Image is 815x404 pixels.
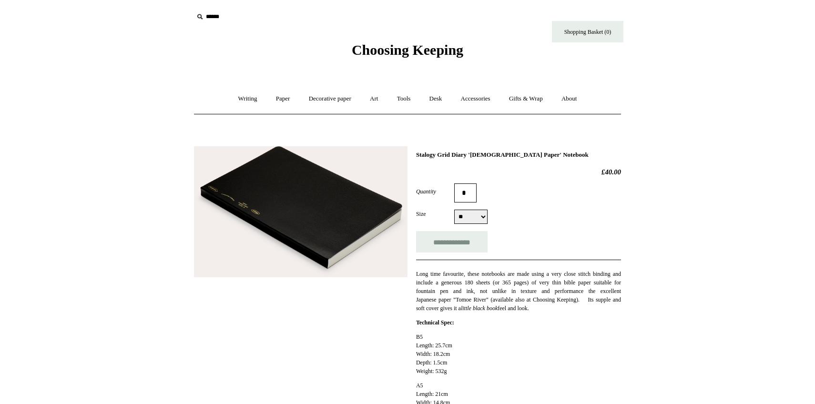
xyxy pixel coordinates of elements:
[300,86,360,111] a: Decorative paper
[352,50,463,56] a: Choosing Keeping
[421,86,451,111] a: Desk
[416,168,621,176] h2: £40.00
[461,305,498,312] em: little black book
[416,210,454,218] label: Size
[416,319,454,326] strong: Technical Spec:
[416,270,621,313] p: Long time favourite, these notebooks are made using a very close stitch binding and include a gen...
[267,86,299,111] a: Paper
[194,146,407,278] img: Stalogy Grid Diary 'Bible Paper' Notebook
[230,86,266,111] a: Writing
[553,86,586,111] a: About
[388,86,419,111] a: Tools
[416,333,621,375] p: B5 Length: 25.7cm Width: 18.2cm Depth: 1.5cm Weight: 532g
[552,21,623,42] a: Shopping Basket (0)
[416,151,621,159] h1: Stalogy Grid Diary '[DEMOGRAPHIC_DATA] Paper' Notebook
[352,42,463,58] span: Choosing Keeping
[361,86,387,111] a: Art
[416,187,454,196] label: Quantity
[452,86,499,111] a: Accessories
[500,86,551,111] a: Gifts & Wrap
